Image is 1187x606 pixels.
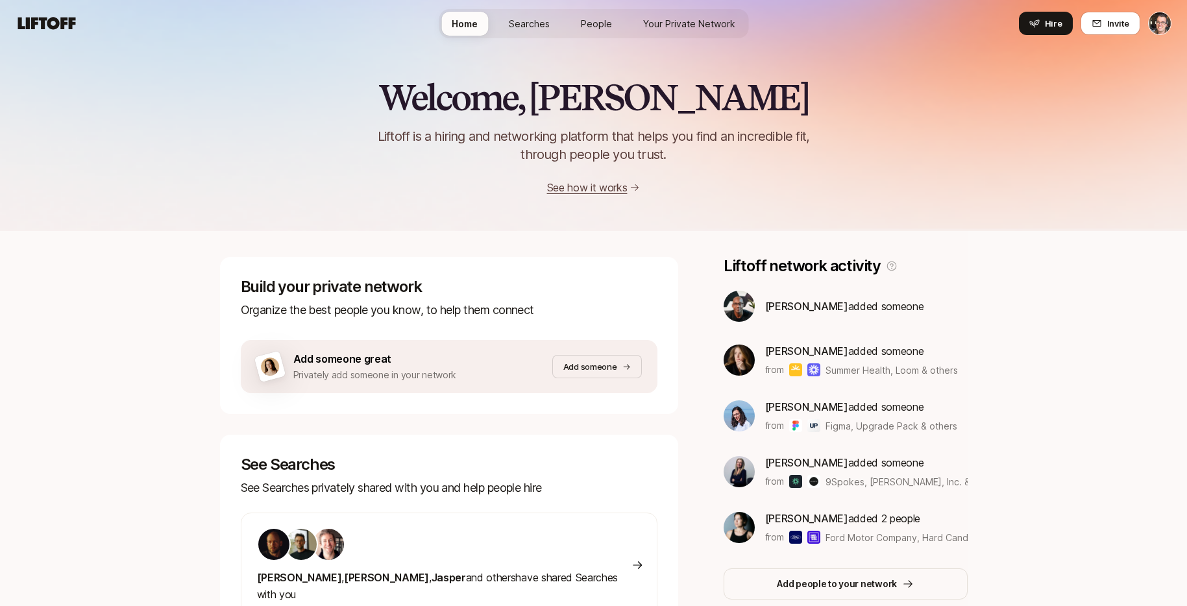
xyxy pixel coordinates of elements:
button: Eric Smith [1148,12,1171,35]
p: added 2 people [765,510,968,527]
img: 539a6eb7_bc0e_4fa2_8ad9_ee091919e8d1.jpg [724,512,755,543]
p: See Searches privately shared with you and help people hire [241,479,657,497]
a: Home [441,12,488,36]
p: Liftoff network activity [724,257,881,275]
p: from [765,362,784,378]
button: Invite [1081,12,1140,35]
span: [PERSON_NAME] [765,456,848,469]
p: from [765,418,784,433]
span: [PERSON_NAME] [344,571,429,584]
p: Liftoff is a hiring and networking platform that helps you find an incredible fit, through people... [361,127,826,164]
button: Add people to your network [724,568,968,600]
span: Hire [1045,17,1062,30]
p: See Searches [241,455,657,474]
span: [PERSON_NAME] [765,512,848,525]
p: from [765,474,784,489]
a: Searches [498,12,560,36]
p: added someone [765,398,957,415]
span: Home [452,17,478,30]
span: Ford Motor Company, Hard Candy Shell & others [826,532,1036,543]
span: and others have shared Searches with you [257,571,618,601]
span: Searches [509,17,550,30]
img: bdc9314a_e025_45c0_b6cd_f364a7d4f7e0.jpg [724,345,755,376]
span: 9Spokes, [PERSON_NAME], Inc. & others [826,475,968,489]
img: 8cb3e434_9646_4a7a_9a3b_672daafcbcea.jpg [313,529,344,560]
button: Hire [1019,12,1073,35]
p: Add someone [563,360,617,373]
img: 26d23996_e204_480d_826d_8aac4dc78fb2.jpg [258,529,289,560]
span: Invite [1107,17,1129,30]
h2: Welcome, [PERSON_NAME] [378,78,809,117]
p: added someone [765,343,958,359]
span: Your Private Network [643,17,735,30]
button: Add someone [552,355,642,378]
span: Jasper [432,571,466,584]
img: Figma [789,419,802,432]
p: from [765,529,784,545]
p: Privately add someone in your network [293,367,457,383]
img: Duarte, Inc. [807,475,820,488]
img: Upgrade Pack [807,419,820,432]
p: Organize the best people you know, to help them connect [241,301,657,319]
span: Summer Health, Loom & others [826,363,958,377]
img: Hard Candy Shell [807,531,820,544]
img: Eric Smith [1149,12,1171,34]
a: People [570,12,622,36]
img: f0936900_d56c_467f_af31_1b3fd38f9a79.jpg [286,529,317,560]
a: Your Private Network [633,12,746,36]
span: People [581,17,612,30]
span: , [429,571,432,584]
span: [PERSON_NAME] [257,571,342,584]
p: Build your private network [241,278,657,296]
p: Add people to your network [777,576,897,592]
img: woman-on-brown-bg.png [258,356,280,378]
img: Loom [807,363,820,376]
p: added someone [765,298,924,315]
img: 50a8c592_c237_4a17_9ed0_408eddd52876.jpg [724,291,755,322]
span: [PERSON_NAME] [765,400,848,413]
p: added someone [765,454,968,471]
span: [PERSON_NAME] [765,345,848,358]
img: d13c0e22_08f8_4799_96af_af83c1b186d3.jpg [724,456,755,487]
img: 3b21b1e9_db0a_4655_a67f_ab9b1489a185.jpg [724,400,755,431]
p: Add someone great [293,350,457,367]
img: Ford Motor Company [789,531,802,544]
img: Summer Health [789,363,802,376]
span: [PERSON_NAME] [765,300,848,313]
img: 9Spokes [789,475,802,488]
span: Figma, Upgrade Pack & others [826,419,957,433]
span: , [341,571,344,584]
a: See how it works [547,181,628,194]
